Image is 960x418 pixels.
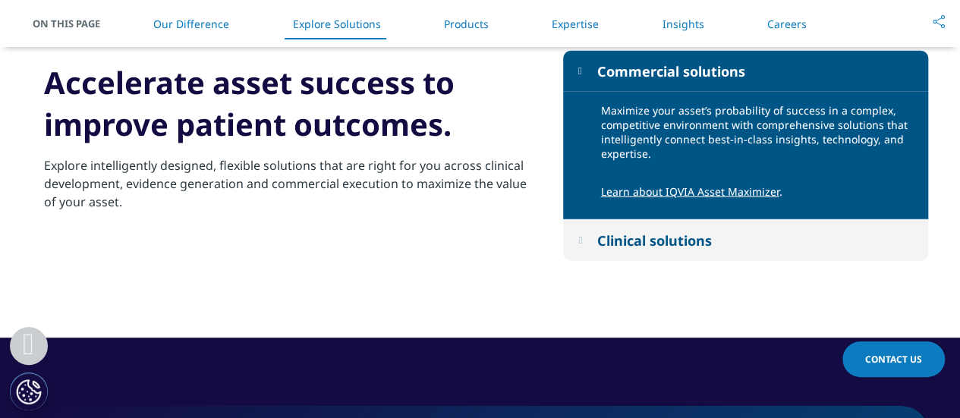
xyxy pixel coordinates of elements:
[662,17,703,31] a: Insights
[44,156,529,220] p: Explore intelligently designed, flexible solutions that are right for you across clinical develop...
[865,353,922,366] span: Contact Us
[601,184,779,199] a: Learn about IQVIA Asset Maximizer
[44,61,529,156] h2: Accelerate asset success to improve patient outcomes.
[601,184,917,208] p: .
[444,17,489,31] a: Products
[292,17,380,31] a: Explore Solutions
[552,17,599,31] a: Expertise
[601,103,917,170] p: Maximize your asset’s probability of success in a complex, competitive environment with comprehen...
[767,17,807,31] a: Careers
[842,341,945,377] a: Contact Us
[596,231,711,250] div: Clinical solutions
[596,62,744,80] div: Commercial solutions
[563,220,928,261] button: Clinical solutions
[563,51,928,92] button: Commercial solutions
[10,372,48,410] button: Cookies Settings
[153,17,229,31] a: Our Difference
[33,16,116,31] span: On This Page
